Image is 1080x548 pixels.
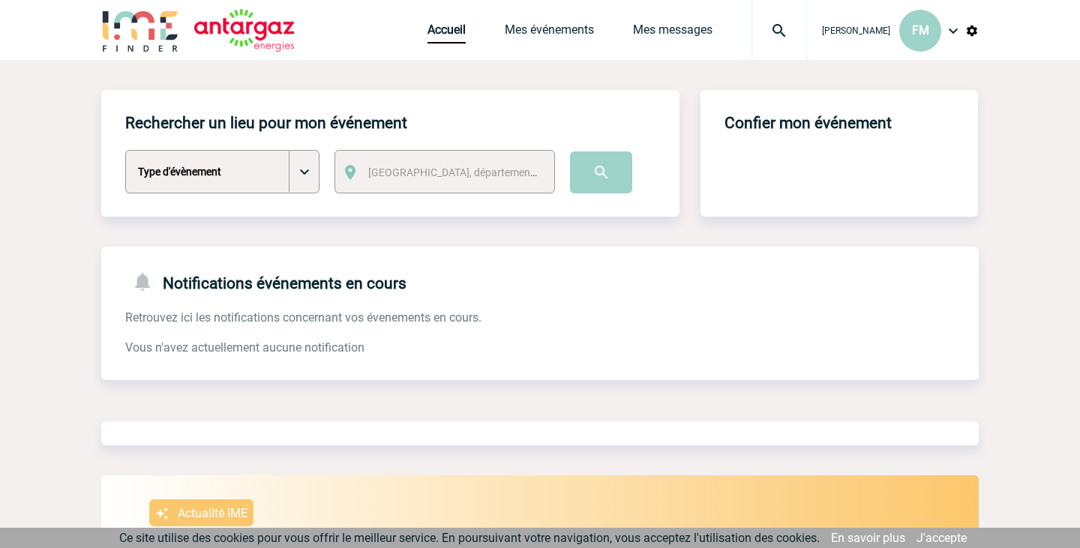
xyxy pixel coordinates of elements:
[633,22,712,43] a: Mes messages
[368,166,577,178] span: [GEOGRAPHIC_DATA], département, région...
[831,531,905,545] a: En savoir plus
[131,271,163,292] img: notifications-24-px-g.png
[119,531,820,545] span: Ce site utilise des cookies pour vous offrir le meilleur service. En poursuivant votre navigation...
[125,340,364,355] span: Vous n'avez actuellement aucune notification
[125,271,406,292] h4: Notifications événements en cours
[125,114,407,132] h4: Rechercher un lieu pour mon événement
[724,114,892,132] h4: Confier mon événement
[912,23,929,37] span: FM
[101,9,179,52] img: IME-Finder
[916,531,967,545] a: J'accepte
[178,506,247,520] p: Actualité IME
[125,310,481,325] span: Retrouvez ici les notifications concernant vos évenements en cours.
[427,22,466,43] a: Accueil
[570,151,632,193] input: Submit
[505,22,594,43] a: Mes événements
[822,25,890,36] span: [PERSON_NAME]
